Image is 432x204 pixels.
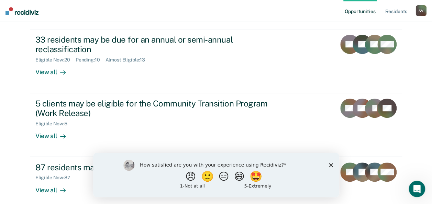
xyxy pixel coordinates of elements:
[35,99,277,118] div: 5 clients may be eligible for the Community Transition Program (Work Release)
[105,57,151,63] div: Almost Eligible : 13
[5,7,38,15] img: Recidiviz
[35,175,76,181] div: Eligible Now : 87
[30,93,402,157] a: 5 clients may be eligible for the Community Transition Program (Work Release)Eligible Now:5View all
[93,153,339,197] iframe: Survey by Kim from Recidiviz
[416,5,427,16] div: S V
[35,127,74,140] div: View all
[409,181,425,197] iframe: Intercom live chat
[35,162,277,172] div: 87 residents may be eligible for the Furlough Program
[35,63,74,76] div: View all
[35,121,73,127] div: Eligible Now : 5
[416,5,427,16] button: SV
[35,35,277,55] div: 33 residents may be due for an annual or semi-annual reclassification
[30,29,402,93] a: 33 residents may be due for an annual or semi-annual reclassificationEligible Now:20Pending:10Alm...
[35,57,76,63] div: Eligible Now : 20
[76,57,106,63] div: Pending : 10
[35,181,74,194] div: View all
